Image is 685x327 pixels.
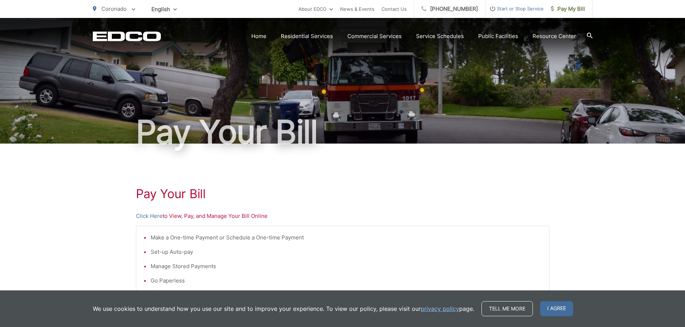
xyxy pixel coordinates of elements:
[93,304,474,313] p: We use cookies to understand how you use our site and to improve your experience. To view our pol...
[93,31,161,41] a: EDCD logo. Return to the homepage.
[281,32,333,41] a: Residential Services
[136,212,549,220] p: to View, Pay, and Manage Your Bill Online
[540,301,573,316] span: I agree
[93,114,593,150] h1: Pay Your Bill
[382,5,407,13] a: Contact Us
[151,262,542,271] li: Manage Stored Payments
[340,5,374,13] a: News & Events
[533,32,576,41] a: Resource Center
[416,32,464,41] a: Service Schedules
[298,5,333,13] a: About EDCO
[347,32,402,41] a: Commercial Services
[478,32,518,41] a: Public Facilities
[101,5,127,12] span: Coronado
[151,276,542,285] li: Go Paperless
[136,187,549,201] h1: Pay Your Bill
[551,5,585,13] span: Pay My Bill
[481,301,533,316] a: Tell me more
[421,304,459,313] a: privacy policy
[151,233,542,242] li: Make a One-time Payment or Schedule a One-time Payment
[251,32,266,41] a: Home
[151,248,542,256] li: Set-up Auto-pay
[136,212,163,220] a: Click Here
[146,3,182,15] span: English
